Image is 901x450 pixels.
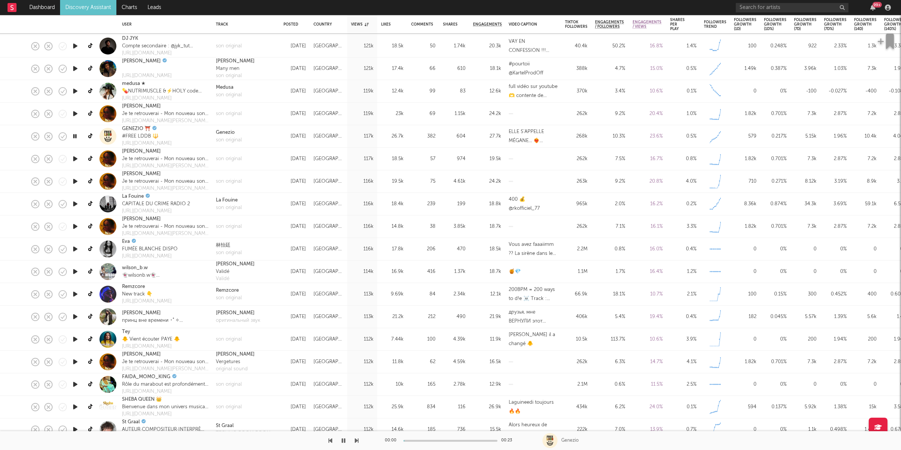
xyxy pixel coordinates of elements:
div: 12.4k [381,86,404,95]
div: 604 [443,132,466,141]
a: [URL][DOMAIN_NAME] [122,388,208,395]
div: 974 [443,154,466,163]
div: 8.36k [734,199,756,208]
a: Remzcore [216,287,242,294]
div: Video Caption [509,22,546,27]
div: son original [216,110,242,118]
div: 116k [351,244,374,253]
div: 4.0 % [670,177,696,186]
div: 119k [351,109,374,118]
div: [GEOGRAPHIC_DATA] [313,64,344,73]
a: La Fouine [216,197,242,204]
div: Validé [216,268,255,276]
div: Country [313,22,340,27]
a: son original [216,294,242,302]
div: [DATE] [283,199,306,208]
div: 50.2 % [595,41,625,50]
a: son original [216,178,242,185]
div: 34.3k [794,199,817,208]
a: [URL][DOMAIN_NAME] [122,50,195,57]
div: 20.4 % [633,109,663,118]
div: 0.217 % [764,132,786,141]
a: Validé [216,275,255,283]
a: 林怡廷 [216,242,242,249]
div: Compte secondaire : @jyk_tutos Des nouveaux sons de sortit !! ⬇️⬇️ [122,42,195,50]
div: [PERSON_NAME] [216,351,255,358]
div: 7.1 % [595,222,625,231]
div: Followers Growth (7d) [794,18,817,31]
div: 3.85k [443,222,466,231]
div: 2.87 % [824,222,847,231]
a: [URL][DOMAIN_NAME][PERSON_NAME] [122,162,208,170]
div: 23.6 % [633,132,663,141]
a: son original [216,42,242,50]
a: son original [216,223,242,230]
a: [PERSON_NAME] [122,58,161,65]
a: son original [216,381,242,388]
div: -100 [794,86,817,95]
div: User [122,22,205,27]
div: 0 % [764,86,786,95]
div: 0.5 % [670,132,696,141]
div: 18.1k [473,64,501,73]
div: 16.1 % [633,222,663,231]
div: VAY EN CONFESSION !!! @Djleska @[PERSON_NAME] #dj #transition #[PERSON_NAME] #vay #shatta [509,37,557,55]
div: 117k [351,132,374,141]
div: 1.3k [854,41,877,50]
div: Posted [283,22,302,27]
div: 0.2 % [670,199,696,208]
div: [GEOGRAPHIC_DATA] [313,86,344,95]
div: 15.0 % [633,64,663,73]
div: 20.3k [473,41,501,50]
div: -400 [854,86,877,95]
div: 20.8 % [633,177,663,186]
div: son original [216,336,242,343]
div: [GEOGRAPHIC_DATA] [313,177,344,186]
div: TikTok Followers [565,20,588,29]
div: Followers Growth (1d%) [764,18,786,31]
div: 1.82k [734,154,756,163]
div: 7.5 % [595,154,625,163]
div: son original [216,249,242,256]
div: Medusa [216,84,242,91]
div: 117k [351,154,374,163]
div: 19.5k [381,177,404,186]
div: 4.61k [443,177,466,186]
a: GENEZIO ⛩️ [122,125,151,133]
div: 7.3k [854,64,877,73]
div: 7.3k [794,109,817,118]
div: [URL][DOMAIN_NAME] [122,95,208,102]
a: [PERSON_NAME] [122,170,161,178]
a: [PERSON_NAME] [122,215,161,223]
div: original sound [216,365,255,373]
div: [DATE] [283,154,306,163]
a: son original [216,91,242,98]
div: [GEOGRAPHIC_DATA] [313,109,344,118]
a: [URL][DOMAIN_NAME] [122,72,172,80]
span: Engagements / Views [633,20,661,29]
div: 262k [565,222,588,231]
div: 17.4k [381,64,404,73]
div: 1.74k [443,41,466,50]
div: оригинальный звук [216,317,260,324]
div: 27.7k [473,132,501,141]
div: 1.82k [734,222,756,231]
a: son original [216,136,242,144]
div: 1.15k [443,109,466,118]
div: [PERSON_NAME] [216,261,255,268]
div: 370k [565,86,588,95]
div: 1.0 % [670,109,696,118]
a: [URL][DOMAIN_NAME] [122,208,190,215]
div: [URL][DOMAIN_NAME] [122,253,178,260]
div: 18.5k [381,41,404,50]
a: [URL][DOMAIN_NAME][PERSON_NAME] [122,230,208,238]
div: 0.874 % [764,199,786,208]
a: wilson_b.w [122,264,148,272]
div: 18.4k [381,199,404,208]
a: St Graal [216,422,276,430]
a: [URL][DOMAIN_NAME] [122,411,208,418]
